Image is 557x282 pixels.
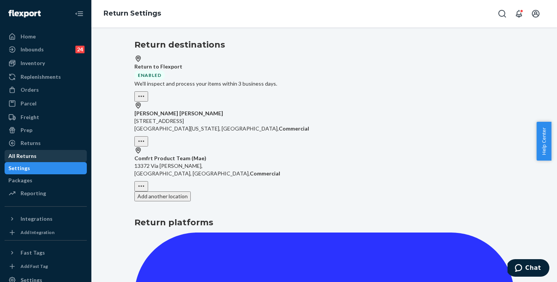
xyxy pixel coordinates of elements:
[5,124,87,136] a: Prep
[5,97,87,110] a: Parcel
[75,46,85,53] div: 24
[5,150,87,162] a: All Returns
[134,217,514,229] h3: Return platforms
[5,174,87,186] a: Packages
[134,155,514,162] p: Comfrt Product Team (Mae)
[134,162,514,170] div: 13372 Via [PERSON_NAME],
[21,100,37,107] div: Parcel
[21,190,46,197] div: Reporting
[536,122,551,161] button: Help Center
[21,86,39,94] div: Orders
[5,187,87,199] a: Reporting
[21,229,54,236] div: Add Integration
[279,125,309,132] strong: Commercial
[21,249,45,257] div: Fast Tags
[21,46,44,53] div: Inbounds
[5,57,87,69] a: Inventory
[134,110,514,117] p: [PERSON_NAME] [PERSON_NAME]
[5,84,87,96] a: Orders
[8,152,37,160] div: All Returns
[21,113,39,121] div: Freight
[5,213,87,225] button: Integrations
[134,39,514,51] h3: Return destinations
[21,73,61,81] div: Replenishments
[5,247,87,259] button: Fast Tags
[511,6,527,21] button: Open notifications
[104,9,161,18] a: Return Settings
[5,228,87,237] a: Add Integration
[134,125,514,132] div: [GEOGRAPHIC_DATA][US_STATE], [GEOGRAPHIC_DATA],
[5,162,87,174] a: Settings
[21,59,45,67] div: Inventory
[5,111,87,123] a: Freight
[134,191,191,201] button: Add another location
[72,6,87,21] button: Close Navigation
[528,6,543,21] button: Open account menu
[495,6,510,21] button: Open Search Box
[508,259,549,278] iframe: Opens a widget where you can chat to one of our agents
[8,164,30,172] div: Settings
[250,170,280,177] strong: Commercial
[21,263,48,269] div: Add Fast Tag
[5,137,87,149] a: Returns
[134,70,165,80] div: ENABLED
[21,33,36,40] div: Home
[5,30,87,43] a: Home
[21,126,32,134] div: Prep
[5,43,87,56] a: Inbounds24
[134,80,514,88] p: We'll inspect and process your items within 3 business days.
[21,139,41,147] div: Returns
[21,215,53,223] div: Integrations
[5,71,87,83] a: Replenishments
[134,170,514,177] div: [GEOGRAPHIC_DATA], [GEOGRAPHIC_DATA],
[97,3,167,25] ol: breadcrumbs
[134,63,514,70] p: Return to Flexport
[134,117,514,125] div: [STREET_ADDRESS]
[8,10,41,18] img: Flexport logo
[8,177,32,184] div: Packages
[5,262,87,271] a: Add Fast Tag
